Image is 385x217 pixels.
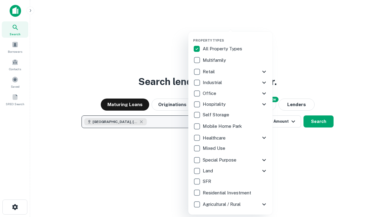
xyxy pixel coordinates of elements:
[193,39,224,42] span: Property Types
[203,145,226,152] p: Mixed Use
[203,156,238,164] p: Special Purpose
[193,199,268,210] div: Agricultural / Rural
[193,77,268,88] div: Industrial
[203,189,252,197] p: Residential Investment
[203,167,214,175] p: Land
[203,45,243,52] p: All Property Types
[203,111,230,118] p: Self Storage
[203,178,212,185] p: SFR
[203,79,223,86] p: Industrial
[193,66,268,77] div: Retail
[203,68,216,75] p: Retail
[193,99,268,110] div: Hospitality
[203,123,243,130] p: Mobile Home Park
[193,165,268,176] div: Land
[203,57,227,64] p: Multifamily
[193,88,268,99] div: Office
[193,132,268,143] div: Healthcare
[193,155,268,165] div: Special Purpose
[203,201,242,208] p: Agricultural / Rural
[203,134,227,142] p: Healthcare
[355,169,385,198] iframe: Chat Widget
[203,90,217,97] p: Office
[203,101,227,108] p: Hospitality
